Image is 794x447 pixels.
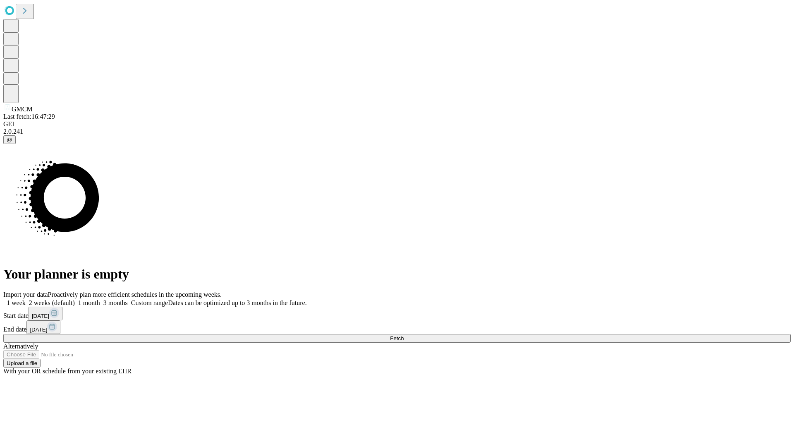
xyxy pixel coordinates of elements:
[3,135,16,144] button: @
[3,128,791,135] div: 2.0.241
[3,359,41,368] button: Upload a file
[3,334,791,343] button: Fetch
[3,307,791,320] div: Start date
[3,368,132,375] span: With your OR schedule from your existing EHR
[103,299,128,306] span: 3 months
[48,291,222,298] span: Proactively plan more efficient schedules in the upcoming weeks.
[3,291,48,298] span: Import your data
[26,320,60,334] button: [DATE]
[3,120,791,128] div: GEI
[3,113,55,120] span: Last fetch: 16:47:29
[3,320,791,334] div: End date
[32,313,49,319] span: [DATE]
[7,299,26,306] span: 1 week
[29,307,62,320] button: [DATE]
[30,327,47,333] span: [DATE]
[7,137,12,143] span: @
[78,299,100,306] span: 1 month
[131,299,168,306] span: Custom range
[3,343,38,350] span: Alternatively
[390,335,404,341] span: Fetch
[29,299,75,306] span: 2 weeks (default)
[12,106,33,113] span: GMCM
[168,299,306,306] span: Dates can be optimized up to 3 months in the future.
[3,267,791,282] h1: Your planner is empty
